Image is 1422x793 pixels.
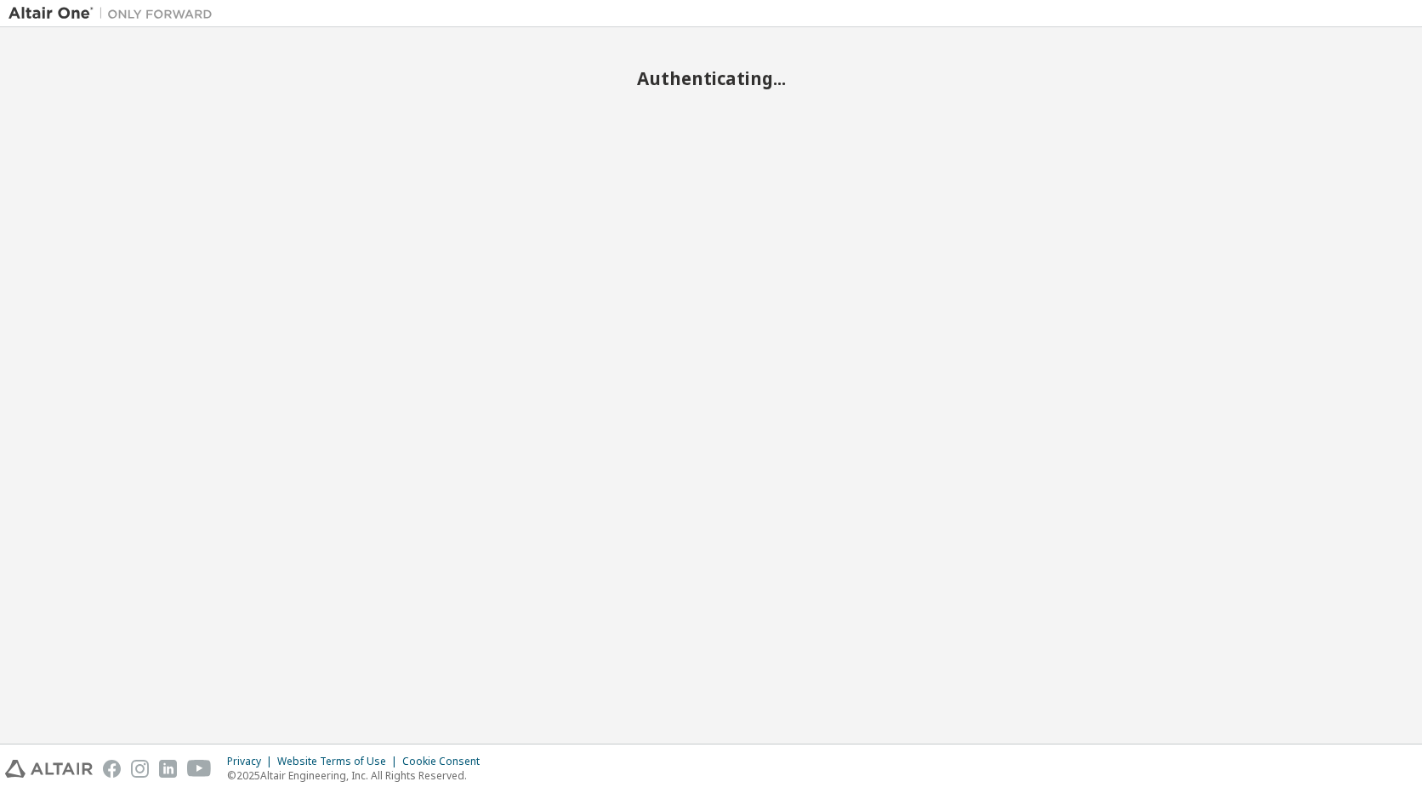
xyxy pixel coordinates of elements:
[103,760,121,778] img: facebook.svg
[9,5,221,22] img: Altair One
[402,755,490,768] div: Cookie Consent
[159,760,177,778] img: linkedin.svg
[187,760,212,778] img: youtube.svg
[9,67,1413,89] h2: Authenticating...
[131,760,149,778] img: instagram.svg
[5,760,93,778] img: altair_logo.svg
[277,755,402,768] div: Website Terms of Use
[227,755,277,768] div: Privacy
[227,768,490,783] p: © 2025 Altair Engineering, Inc. All Rights Reserved.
